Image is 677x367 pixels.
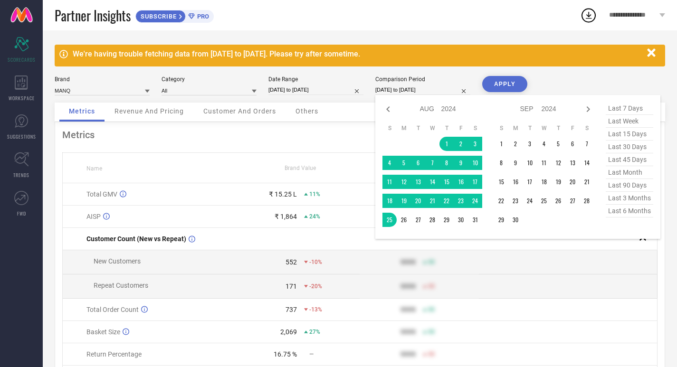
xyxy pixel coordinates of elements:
span: last 6 months [606,205,653,217]
span: 27% [309,329,320,335]
td: Sat Sep 07 2024 [580,137,594,151]
span: Customer And Orders [203,107,276,115]
span: WORKSPACE [9,94,35,102]
td: Wed Sep 18 2024 [537,175,551,189]
td: Sat Aug 31 2024 [468,213,482,227]
div: 9999 [400,282,416,290]
td: Thu Sep 19 2024 [551,175,565,189]
td: Wed Sep 11 2024 [537,156,551,170]
th: Wednesday [537,124,551,132]
td: Thu Aug 15 2024 [439,175,454,189]
span: last 30 days [606,141,653,153]
div: Brand [55,76,150,83]
th: Saturday [580,124,594,132]
span: Metrics [69,107,95,115]
th: Monday [508,124,523,132]
div: 552 [286,258,297,266]
td: Mon Sep 02 2024 [508,137,523,151]
td: Sun Sep 29 2024 [494,213,508,227]
th: Tuesday [411,124,425,132]
span: SUGGESTIONS [7,133,36,140]
span: -13% [309,306,322,313]
td: Sun Aug 04 2024 [382,156,397,170]
input: Select date range [268,85,363,95]
th: Sunday [494,124,508,132]
td: Sat Aug 17 2024 [468,175,482,189]
span: Customer Count (New vs Repeat) [86,235,186,243]
span: 50 [428,306,435,313]
td: Fri Sep 13 2024 [565,156,580,170]
td: Sat Sep 14 2024 [580,156,594,170]
td: Fri Aug 09 2024 [454,156,468,170]
th: Wednesday [425,124,439,132]
td: Sun Sep 15 2024 [494,175,508,189]
td: Tue Aug 06 2024 [411,156,425,170]
td: Wed Sep 25 2024 [537,194,551,208]
input: Select comparison period [375,85,470,95]
span: Name [86,165,102,172]
td: Tue Sep 24 2024 [523,194,537,208]
td: Sat Aug 24 2024 [468,194,482,208]
td: Sat Sep 21 2024 [580,175,594,189]
td: Fri Sep 20 2024 [565,175,580,189]
td: Wed Sep 04 2024 [537,137,551,151]
span: last week [606,115,653,128]
div: Previous month [382,104,394,115]
td: Fri Sep 27 2024 [565,194,580,208]
span: Basket Size [86,328,120,336]
th: Thursday [551,124,565,132]
th: Tuesday [523,124,537,132]
td: Thu Aug 29 2024 [439,213,454,227]
td: Thu Sep 12 2024 [551,156,565,170]
span: last 90 days [606,179,653,192]
a: SUBSCRIBEPRO [135,8,214,23]
td: Wed Aug 07 2024 [425,156,439,170]
td: Mon Aug 12 2024 [397,175,411,189]
td: Tue Sep 17 2024 [523,175,537,189]
th: Thursday [439,124,454,132]
span: AISP [86,213,101,220]
td: Sat Aug 10 2024 [468,156,482,170]
span: 11% [309,191,320,198]
td: Sun Sep 08 2024 [494,156,508,170]
div: Category [162,76,257,83]
td: Sun Sep 01 2024 [494,137,508,151]
td: Mon Aug 19 2024 [397,194,411,208]
span: -10% [309,259,322,265]
span: Repeat Customers [94,282,148,289]
td: Sun Aug 11 2024 [382,175,397,189]
td: Fri Aug 02 2024 [454,137,468,151]
th: Saturday [468,124,482,132]
div: Metrics [62,129,658,141]
td: Sat Sep 28 2024 [580,194,594,208]
div: ₹ 1,864 [275,213,297,220]
div: ₹ 15.25 L [269,190,297,198]
td: Fri Sep 06 2024 [565,137,580,151]
span: SCORECARDS [8,56,36,63]
td: Fri Aug 30 2024 [454,213,468,227]
div: 9999 [400,258,416,266]
td: Thu Sep 26 2024 [551,194,565,208]
span: 50 [428,283,435,290]
td: Wed Aug 14 2024 [425,175,439,189]
span: 50 [428,259,435,265]
div: We're having trouble fetching data from [DATE] to [DATE]. Please try after sometime. [73,49,642,58]
th: Friday [565,124,580,132]
div: Date Range [268,76,363,83]
div: 171 [286,282,297,290]
div: Open download list [580,7,597,24]
span: Brand Value [285,165,316,171]
td: Fri Aug 16 2024 [454,175,468,189]
div: 2,069 [280,328,297,336]
td: Sun Sep 22 2024 [494,194,508,208]
span: Partner Insights [55,6,131,25]
span: PRO [195,13,209,20]
th: Sunday [382,124,397,132]
div: Comparison Period [375,76,470,83]
span: last 15 days [606,128,653,141]
td: Tue Aug 27 2024 [411,213,425,227]
div: Next month [582,104,594,115]
span: Others [296,107,318,115]
span: last month [606,166,653,179]
span: 24% [309,213,320,220]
